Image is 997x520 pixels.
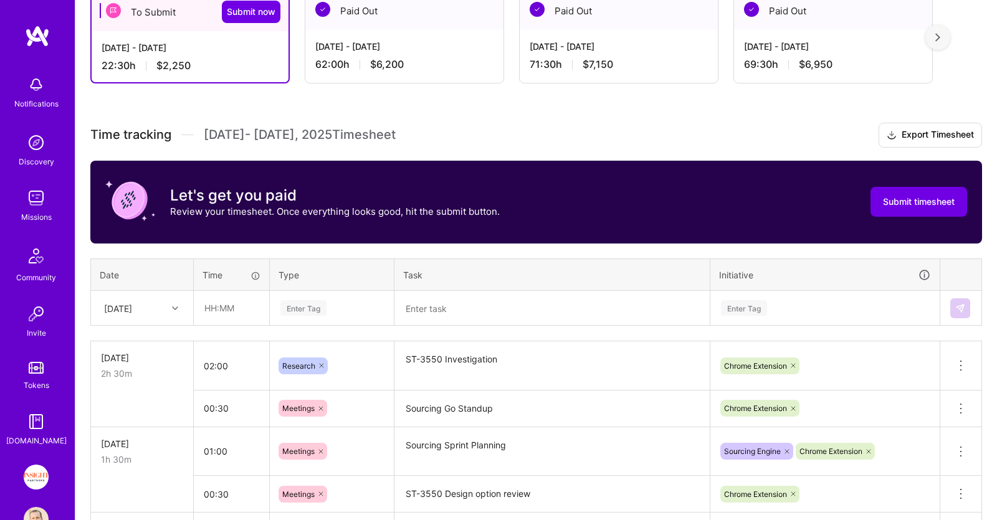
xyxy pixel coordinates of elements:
span: Meetings [282,404,315,413]
textarea: ST-3550 Investigation [396,343,708,389]
input: HH:MM [194,349,269,382]
img: Insight Partners: Data & AI - Sourcing [24,465,49,489]
textarea: Sourcing Go Standup [396,392,708,426]
p: Review your timesheet. Once everything looks good, hit the submit button. [170,205,500,218]
span: Chrome Extension [724,489,787,499]
div: [DATE] - [DATE] [102,41,279,54]
span: Meetings [282,447,315,456]
div: [DATE] - [DATE] [315,40,494,53]
div: Enter Tag [280,298,327,318]
div: Notifications [14,97,59,110]
button: Export Timesheet [879,123,982,148]
input: HH:MM [194,478,269,511]
span: Submit timesheet [883,196,955,208]
div: [DATE] - [DATE] [530,40,708,53]
span: Meetings [282,489,315,499]
img: To Submit [106,3,121,18]
span: Submit now [227,6,275,18]
div: Invite [27,326,46,339]
img: discovery [24,130,49,155]
span: $2,250 [156,59,191,72]
span: Chrome Extension [724,404,787,413]
img: bell [24,72,49,97]
textarea: Sourcing Sprint Planning [396,428,708,475]
img: Invite [24,301,49,326]
img: Paid Out [744,2,759,17]
span: Chrome Extension [799,447,862,456]
span: Chrome Extension [724,361,787,371]
div: Initiative [719,268,931,282]
div: 2h 30m [101,367,183,380]
div: [DATE] - [DATE] [744,40,922,53]
div: Tokens [24,379,49,392]
div: 1h 30m [101,453,183,466]
div: Community [16,271,56,284]
h3: Let's get you paid [170,186,500,205]
i: icon Chevron [172,305,178,311]
img: Paid Out [530,2,545,17]
div: [DOMAIN_NAME] [6,434,67,447]
img: right [935,33,940,42]
div: 71:30 h [530,58,708,71]
input: HH:MM [194,291,269,324]
span: Time tracking [90,127,171,143]
span: [DATE] - [DATE] , 2025 Timesheet [204,127,396,143]
div: Discovery [19,155,54,168]
i: icon Download [887,129,897,142]
div: 22:30 h [102,59,279,72]
button: Submit timesheet [871,187,967,217]
div: 62:00 h [315,58,494,71]
span: $7,150 [583,58,613,71]
span: $6,950 [799,58,832,71]
div: 69:30 h [744,58,922,71]
span: Research [282,361,315,371]
span: $6,200 [370,58,404,71]
a: Insight Partners: Data & AI - Sourcing [21,465,52,489]
div: [DATE] [101,437,183,450]
input: HH:MM [194,435,269,468]
span: Sourcing Engine [724,447,781,456]
div: Missions [21,210,52,224]
button: Submit now [222,1,280,23]
img: Community [21,241,51,271]
input: HH:MM [194,392,269,425]
img: Paid Out [315,2,330,17]
th: Type [270,258,394,291]
div: [DATE] [104,301,132,314]
div: Enter Tag [721,298,767,318]
img: Submit [955,303,965,313]
div: Time [203,268,260,281]
img: guide book [24,409,49,434]
th: Date [91,258,194,291]
img: coin [105,176,155,225]
th: Task [394,258,710,291]
div: [DATE] [101,351,183,364]
img: teamwork [24,186,49,210]
img: logo [25,25,50,47]
textarea: ST-3550 Design option review [396,477,708,511]
img: tokens [29,362,44,374]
